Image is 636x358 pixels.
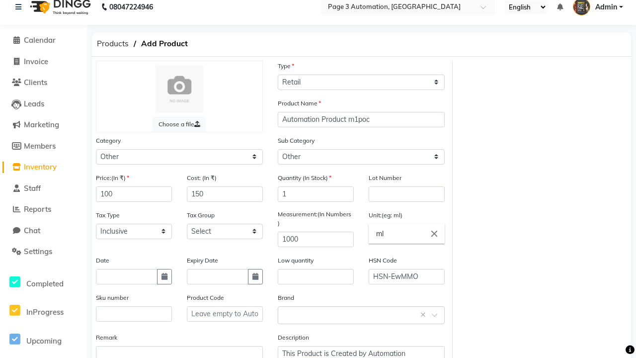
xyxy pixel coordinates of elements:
label: Sub Category [278,136,315,145]
span: Settings [24,247,52,256]
span: Inventory [24,162,57,172]
span: Add Product [136,35,193,53]
label: Cost: (In ₹) [187,174,217,182]
span: Admin [595,2,617,12]
a: Inventory [2,162,84,173]
span: Leads [24,99,44,108]
img: Cinque Terre [156,65,203,113]
span: Staff [24,183,41,193]
label: HSN Code [369,256,397,265]
span: Products [92,35,134,53]
label: Low quantity [278,256,314,265]
span: Chat [24,226,40,235]
label: Brand [278,293,294,302]
a: Invoice [2,56,84,68]
label: Sku number [96,293,129,302]
span: Members [24,141,56,151]
i: Close [429,228,440,239]
label: Product Code [187,293,224,302]
a: Staff [2,183,84,194]
a: Reports [2,204,84,215]
a: Settings [2,246,84,258]
label: Measurement:(In Numbers ) [278,210,354,228]
label: Quantity (In Stock) [278,174,331,182]
label: Description [278,333,309,342]
span: Clear all [420,310,429,320]
label: Product Name [278,99,321,108]
input: Leave empty to Autogenerate [187,306,263,322]
span: Reports [24,204,51,214]
a: Marketing [2,119,84,131]
span: Invoice [24,57,48,66]
label: Tax Type [96,211,120,220]
label: Type [278,62,294,71]
span: InProgress [26,307,64,317]
label: Category [96,136,121,145]
label: Choose a file [153,117,206,132]
label: Unit:(eg: ml) [369,211,402,220]
label: Price:(In ₹) [96,174,129,182]
span: Upcoming [26,336,62,346]
span: Completed [26,279,64,288]
label: Lot Number [369,174,401,182]
span: Calendar [24,35,56,45]
label: Date [96,256,109,265]
a: Calendar [2,35,84,46]
label: Tax Group [187,211,215,220]
label: Remark [96,333,117,342]
span: Clients [24,78,47,87]
a: Leads [2,98,84,110]
a: Chat [2,225,84,237]
a: Clients [2,77,84,89]
span: Marketing [24,120,59,129]
label: Expiry Date [187,256,218,265]
a: Members [2,141,84,152]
